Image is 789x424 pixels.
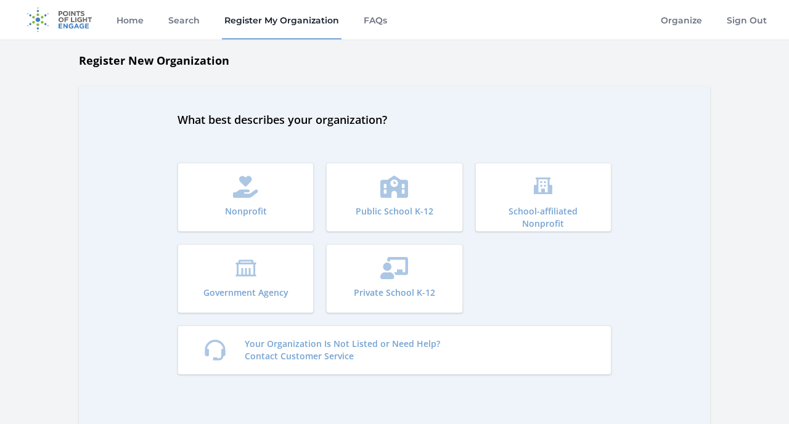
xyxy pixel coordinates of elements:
button: School-affiliated Nonprofit [475,163,611,232]
p: Nonprofit [225,205,267,218]
h1: Register New Organization [79,52,710,69]
p: Private School K-12 [354,287,435,299]
button: Public School K-12 [326,163,462,232]
h2: What best describes your organization? [178,111,611,128]
button: Government Agency [178,244,314,313]
p: Your Organization Is Not Listed or Need Help? Contact Customer Service [245,338,440,362]
button: Private School K-12 [326,244,462,313]
a: Your Organization Is Not Listed or Need Help?Contact Customer Service [178,325,611,375]
p: Public School K-12 [356,205,433,218]
p: School-affiliated Nonprofit [493,205,594,230]
button: Nonprofit [178,163,314,232]
p: Government Agency [203,287,288,299]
